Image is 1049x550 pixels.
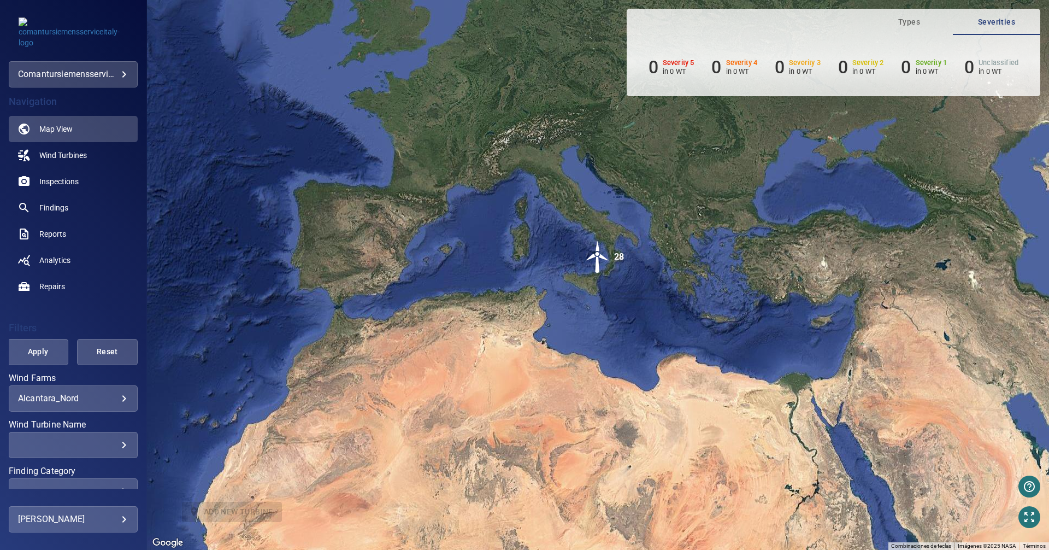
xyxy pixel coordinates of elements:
[18,511,128,528] div: [PERSON_NAME]
[916,59,947,67] h6: Severity 1
[649,57,694,78] li: Severity 5
[9,142,138,168] a: windturbines noActive
[838,57,848,78] h6: 0
[872,15,946,29] span: Types
[21,345,55,359] span: Apply
[9,116,138,142] a: map active
[9,420,138,429] label: Wind Turbine Name
[726,67,758,75] p: in 0 WT
[9,467,138,476] label: Finding Category
[581,241,614,275] gmp-advanced-marker: 28
[150,536,186,550] img: Google
[726,59,758,67] h6: Severity 4
[916,67,947,75] p: in 0 WT
[39,229,66,239] span: Reports
[18,393,128,403] div: Alcantara_Nord
[852,59,884,67] h6: Severity 2
[18,66,128,83] div: comantursiemensserviceitaly
[775,57,821,78] li: Severity 3
[9,247,138,273] a: analytics noActive
[958,543,1016,549] span: Imágenes ©2025 NASA
[39,202,68,213] span: Findings
[901,57,947,78] li: Severity 1
[838,57,884,78] li: Severity 2
[979,67,1018,75] p: in 0 WT
[789,67,821,75] p: in 0 WT
[959,15,1034,29] span: Severities
[9,374,138,383] label: Wind Farms
[39,281,65,292] span: Repairs
[9,273,138,300] a: repairs noActive
[663,67,694,75] p: in 0 WT
[77,339,138,365] button: Reset
[1023,543,1046,549] a: Términos (se abre en una nueva pestaña)
[9,195,138,221] a: findings noActive
[9,168,138,195] a: inspections noActive
[39,176,79,187] span: Inspections
[649,57,658,78] h6: 0
[91,345,124,359] span: Reset
[39,255,70,266] span: Analytics
[9,323,138,333] h4: Filters
[711,57,757,78] li: Severity 4
[964,57,974,78] h6: 0
[901,57,911,78] h6: 0
[711,57,721,78] h6: 0
[789,59,821,67] h6: Severity 3
[775,57,785,78] h6: 0
[150,536,186,550] a: Abre esta zona en Google Maps (se abre en una nueva ventana)
[964,57,1018,78] li: Severity Unclassified
[19,17,128,48] img: comantursiemensserviceitaly-logo
[39,124,73,134] span: Map View
[852,67,884,75] p: in 0 WT
[663,59,694,67] h6: Severity 5
[9,385,138,412] div: Wind Farms
[9,478,138,505] div: Finding Category
[891,542,951,550] button: Combinaciones de teclas
[979,59,1018,67] h6: Unclassified
[8,339,68,365] button: Apply
[581,241,614,273] img: windFarmIcon.svg
[9,432,138,458] div: Wind Turbine Name
[39,150,87,161] span: Wind Turbines
[614,241,624,273] div: 28
[9,221,138,247] a: reports noActive
[9,61,138,87] div: comantursiemensserviceitaly
[9,96,138,107] h4: Navigation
